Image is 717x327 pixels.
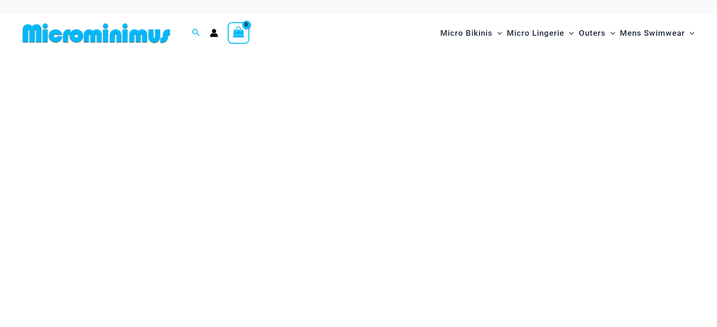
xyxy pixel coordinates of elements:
[618,19,697,48] a: Mens SwimwearMenu ToggleMenu Toggle
[564,21,574,45] span: Menu Toggle
[579,21,606,45] span: Outers
[438,19,504,48] a: Micro BikinisMenu ToggleMenu Toggle
[228,22,249,44] a: View Shopping Cart, empty
[192,27,200,39] a: Search icon link
[507,21,564,45] span: Micro Lingerie
[210,29,218,37] a: Account icon link
[504,19,576,48] a: Micro LingerieMenu ToggleMenu Toggle
[19,23,174,44] img: MM SHOP LOGO FLAT
[437,17,698,49] nav: Site Navigation
[620,21,685,45] span: Mens Swimwear
[606,21,615,45] span: Menu Toggle
[493,21,502,45] span: Menu Toggle
[440,21,493,45] span: Micro Bikinis
[577,19,618,48] a: OutersMenu ToggleMenu Toggle
[685,21,694,45] span: Menu Toggle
